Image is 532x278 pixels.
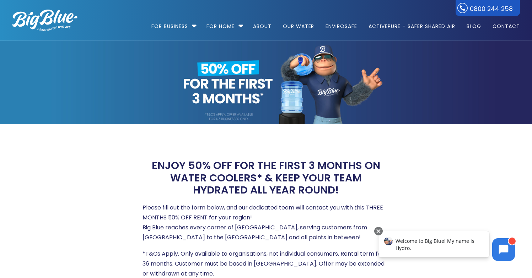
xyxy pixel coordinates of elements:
p: Please fill out the form below, and our dedicated team will contact you with this THREE MONTHS 50... [143,203,390,242]
iframe: Chatbot [371,225,522,268]
h2: ENJOY 50% OFF FOR THE FIRST 3 MONTHS ON WATER COOLERS* & KEEP YOUR TEAM HYDRATED ALL YEAR ROUND! [143,159,390,196]
img: logo [12,10,77,31]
